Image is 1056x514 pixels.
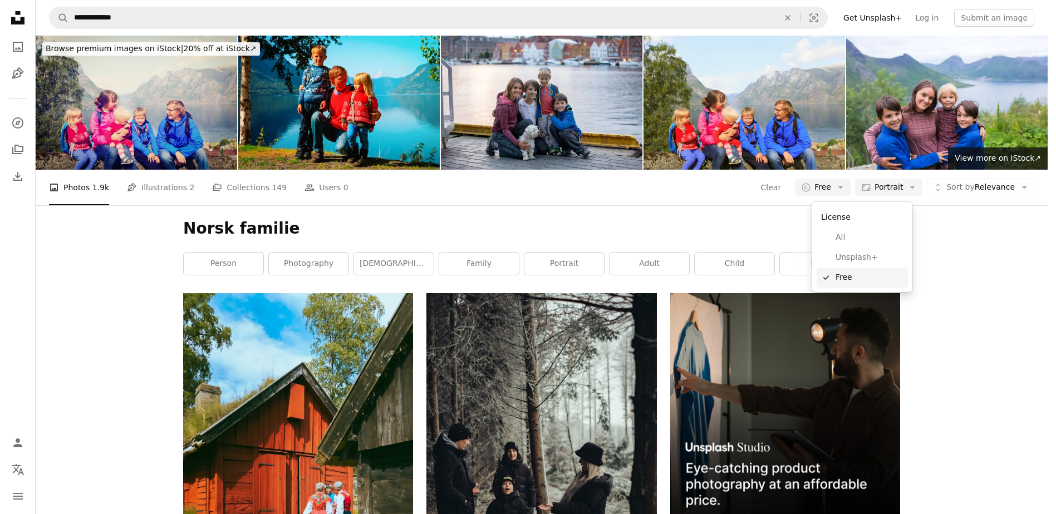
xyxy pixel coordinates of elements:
[836,252,903,263] span: Unsplash+
[836,232,903,243] span: All
[812,202,912,292] div: Free
[836,272,903,283] span: Free
[795,179,851,196] button: Free
[855,179,922,196] button: Portrait
[817,206,908,228] div: License
[814,182,831,193] span: Free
